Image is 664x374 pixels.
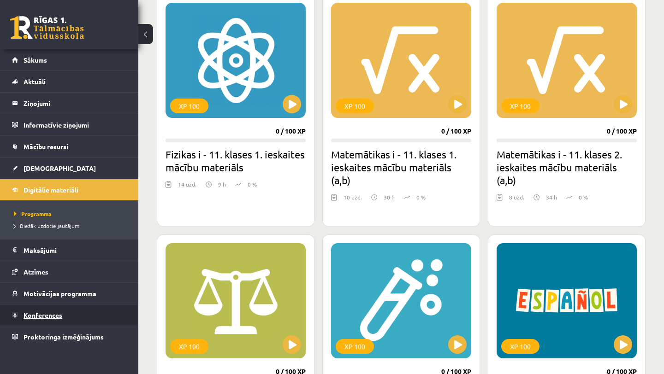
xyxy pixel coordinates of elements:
div: XP 100 [501,339,539,354]
a: Programma [14,210,129,218]
p: 9 h [218,180,226,188]
a: Ziņojumi [12,93,127,114]
a: Aktuāli [12,71,127,92]
div: 14 uzd. [178,180,196,194]
h2: Fizikas i - 11. klases 1. ieskaites mācību materiāls [166,148,306,174]
legend: Ziņojumi [24,93,127,114]
a: Mācību resursi [12,136,127,157]
p: 0 % [579,193,588,201]
span: [DEMOGRAPHIC_DATA] [24,164,96,172]
div: XP 100 [170,339,208,354]
a: Informatīvie ziņojumi [12,114,127,135]
div: XP 100 [170,99,208,113]
a: Sākums [12,49,127,70]
a: Rīgas 1. Tālmācības vidusskola [10,16,84,39]
div: XP 100 [501,99,539,113]
a: Konferences [12,304,127,326]
h2: Matemātikas i - 11. klases 1. ieskaites mācību materiāls (a,b) [331,148,471,187]
div: 8 uzd. [509,193,524,207]
p: 0 % [416,193,426,201]
a: Maksājumi [12,240,127,261]
a: Proktoringa izmēģinājums [12,326,127,347]
p: 0 % [248,180,257,188]
legend: Informatīvie ziņojumi [24,114,127,135]
span: Aktuāli [24,77,46,86]
span: Digitālie materiāli [24,186,78,194]
a: [DEMOGRAPHIC_DATA] [12,158,127,179]
span: Atzīmes [24,268,48,276]
span: Proktoringa izmēģinājums [24,333,104,341]
a: Biežāk uzdotie jautājumi [14,222,129,230]
legend: Maksājumi [24,240,127,261]
span: Sākums [24,56,47,64]
div: XP 100 [336,339,374,354]
a: Atzīmes [12,261,127,282]
a: Motivācijas programma [12,283,127,304]
a: Digitālie materiāli [12,179,127,200]
span: Biežāk uzdotie jautājumi [14,222,81,229]
div: 10 uzd. [344,193,362,207]
div: XP 100 [336,99,374,113]
span: Motivācijas programma [24,289,96,298]
p: 34 h [546,193,557,201]
h2: Matemātikas i - 11. klases 2. ieskaites mācību materiāls (a,b) [497,148,637,187]
span: Mācību resursi [24,142,68,151]
span: Programma [14,210,52,217]
span: Konferences [24,311,62,319]
p: 30 h [384,193,395,201]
